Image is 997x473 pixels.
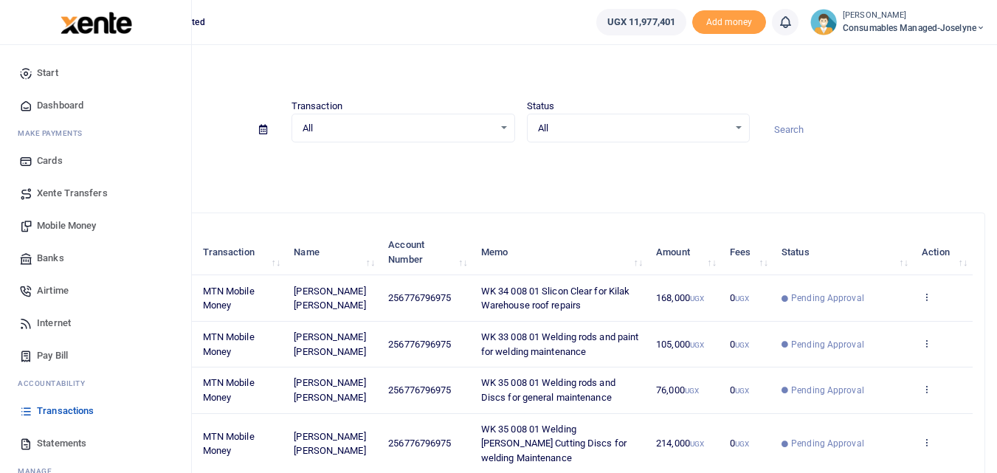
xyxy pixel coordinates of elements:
span: [PERSON_NAME] [PERSON_NAME] [294,331,365,357]
th: Name: activate to sort column ascending [286,229,380,275]
p: Download [56,160,985,176]
span: MTN Mobile Money [203,377,255,403]
span: WK 35 008 01 Welding [PERSON_NAME] Cutting Discs for welding Maintenance [481,424,627,463]
span: Pay Bill [37,348,68,363]
span: ake Payments [25,128,83,139]
a: Airtime [12,275,179,307]
small: UGX [735,341,749,349]
span: All [538,121,729,136]
span: UGX 11,977,401 [607,15,675,30]
a: Cards [12,145,179,177]
span: 168,000 [656,292,704,303]
span: Banks [37,251,64,266]
li: Wallet ballance [590,9,692,35]
a: Add money [692,15,766,27]
span: All [303,121,494,136]
h4: Transactions [56,63,985,80]
small: UGX [690,341,704,349]
input: Search [762,117,985,142]
th: Fees: activate to sort column ascending [722,229,773,275]
span: Cards [37,153,63,168]
span: 256776796975 [388,292,451,303]
a: Transactions [12,395,179,427]
span: Start [37,66,58,80]
span: Dashboard [37,98,83,113]
span: 76,000 [656,384,699,396]
span: Airtime [37,283,69,298]
th: Memo: activate to sort column ascending [473,229,648,275]
span: MTN Mobile Money [203,286,255,311]
span: WK 35 008 01 Welding rods and Discs for general maintenance [481,377,615,403]
span: Pending Approval [791,384,864,397]
a: Banks [12,242,179,275]
small: [PERSON_NAME] [843,10,985,22]
a: profile-user [PERSON_NAME] Consumables managed-Joselyne [810,9,985,35]
img: logo-large [61,12,132,34]
li: Ac [12,372,179,395]
a: UGX 11,977,401 [596,9,686,35]
a: Mobile Money [12,210,179,242]
small: UGX [685,387,699,395]
span: 0 [730,384,749,396]
small: UGX [690,440,704,448]
span: countability [29,378,85,389]
a: Xente Transfers [12,177,179,210]
span: 0 [730,292,749,303]
span: Statements [37,436,86,451]
small: UGX [690,294,704,303]
label: Transaction [291,99,342,114]
span: Add money [692,10,766,35]
a: Statements [12,427,179,460]
span: MTN Mobile Money [203,431,255,457]
span: [PERSON_NAME] [PERSON_NAME] [294,377,365,403]
span: Pending Approval [791,291,864,305]
span: Transactions [37,404,94,418]
span: 256776796975 [388,438,451,449]
th: Transaction: activate to sort column ascending [194,229,286,275]
th: Status: activate to sort column ascending [773,229,914,275]
span: Pending Approval [791,437,864,450]
label: Status [527,99,555,114]
span: 105,000 [656,339,704,350]
a: Dashboard [12,89,179,122]
span: MTN Mobile Money [203,331,255,357]
span: Consumables managed-Joselyne [843,21,985,35]
li: Toup your wallet [692,10,766,35]
span: [PERSON_NAME] [PERSON_NAME] [294,431,365,457]
a: Start [12,57,179,89]
a: Internet [12,307,179,339]
span: Xente Transfers [37,186,108,201]
small: UGX [735,440,749,448]
span: Pending Approval [791,338,864,351]
li: M [12,122,179,145]
span: Internet [37,316,71,331]
th: Action: activate to sort column ascending [914,229,973,275]
small: UGX [735,294,749,303]
th: Amount: activate to sort column ascending [648,229,722,275]
span: 256776796975 [388,384,451,396]
span: 0 [730,339,749,350]
span: WK 33 008 01 Welding rods and paint for welding maintenance [481,331,639,357]
img: profile-user [810,9,837,35]
span: [PERSON_NAME] [PERSON_NAME] [294,286,365,311]
th: Account Number: activate to sort column ascending [380,229,473,275]
span: 214,000 [656,438,704,449]
a: logo-small logo-large logo-large [59,16,132,27]
span: Mobile Money [37,218,96,233]
span: 0 [730,438,749,449]
span: WK 34 008 01 Slicon Clear for Kilak Warehouse roof repairs [481,286,630,311]
a: Pay Bill [12,339,179,372]
small: UGX [735,387,749,395]
span: 256776796975 [388,339,451,350]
